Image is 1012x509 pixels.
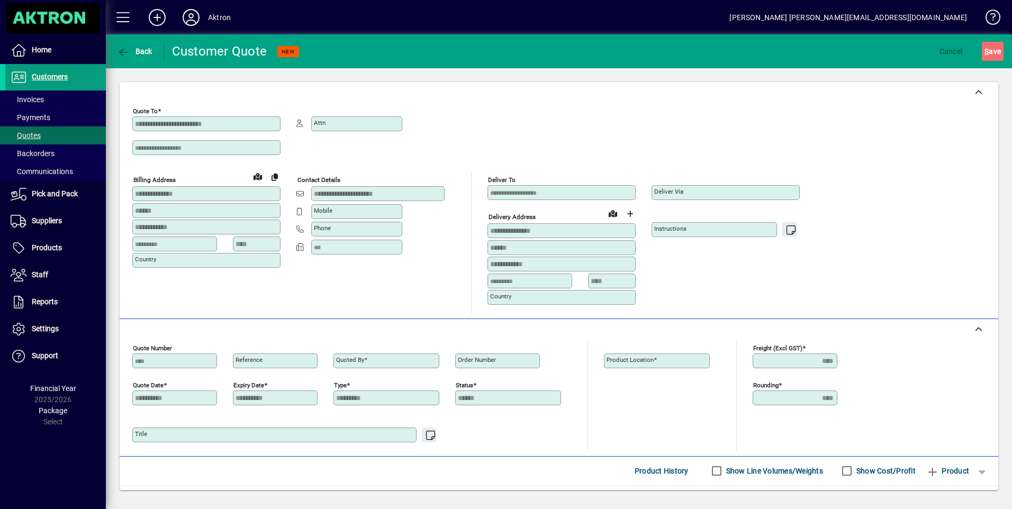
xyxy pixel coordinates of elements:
[729,9,967,26] div: [PERSON_NAME] [PERSON_NAME][EMAIL_ADDRESS][DOMAIN_NAME]
[630,461,693,480] button: Product History
[32,72,68,81] span: Customers
[314,119,326,126] mat-label: Attn
[32,297,58,306] span: Reports
[654,225,686,232] mat-label: Instructions
[114,42,155,61] button: Back
[607,356,654,363] mat-label: Product location
[984,47,989,56] span: S
[984,43,1001,60] span: ave
[490,293,511,300] mat-label: Country
[5,162,106,180] a: Communications
[172,43,267,60] div: Customer Quote
[604,205,621,222] a: View on map
[133,107,158,115] mat-label: Quote To
[32,243,62,252] span: Products
[5,108,106,126] a: Payments
[5,343,106,369] a: Support
[174,8,208,27] button: Profile
[11,149,55,158] span: Backorders
[334,381,347,388] mat-label: Type
[336,356,364,363] mat-label: Quoted by
[5,37,106,63] a: Home
[5,289,106,315] a: Reports
[5,316,106,342] a: Settings
[753,381,779,388] mat-label: Rounding
[314,207,332,214] mat-label: Mobile
[32,46,51,54] span: Home
[654,188,683,195] mat-label: Deliver via
[135,430,147,438] mat-label: Title
[456,381,473,388] mat-label: Status
[117,47,152,56] span: Back
[282,48,295,55] span: NEW
[140,8,174,27] button: Add
[39,406,67,415] span: Package
[135,256,156,263] mat-label: Country
[314,224,331,232] mat-label: Phone
[266,168,283,185] button: Copy to Delivery address
[724,466,823,476] label: Show Line Volumes/Weights
[621,205,638,222] button: Choose address
[32,270,48,279] span: Staff
[753,344,802,351] mat-label: Freight (excl GST)
[926,462,969,479] span: Product
[5,126,106,144] a: Quotes
[5,262,106,288] a: Staff
[11,95,44,104] span: Invoices
[32,189,78,198] span: Pick and Pack
[106,42,164,61] app-page-header-button: Back
[5,208,106,234] a: Suppliers
[5,90,106,108] a: Invoices
[11,113,50,122] span: Payments
[133,344,172,351] mat-label: Quote number
[5,235,106,261] a: Products
[249,168,266,185] a: View on map
[208,9,231,26] div: Aktron
[11,131,41,140] span: Quotes
[32,351,58,360] span: Support
[458,356,496,363] mat-label: Order number
[921,461,974,480] button: Product
[11,167,73,176] span: Communications
[233,381,264,388] mat-label: Expiry date
[635,462,689,479] span: Product History
[32,324,59,333] span: Settings
[854,466,916,476] label: Show Cost/Profit
[30,384,76,393] span: Financial Year
[978,2,999,37] a: Knowledge Base
[982,42,1004,61] button: Save
[488,176,516,184] mat-label: Deliver To
[32,216,62,225] span: Suppliers
[236,356,263,363] mat-label: Reference
[133,381,164,388] mat-label: Quote date
[5,181,106,207] a: Pick and Pack
[5,144,106,162] a: Backorders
